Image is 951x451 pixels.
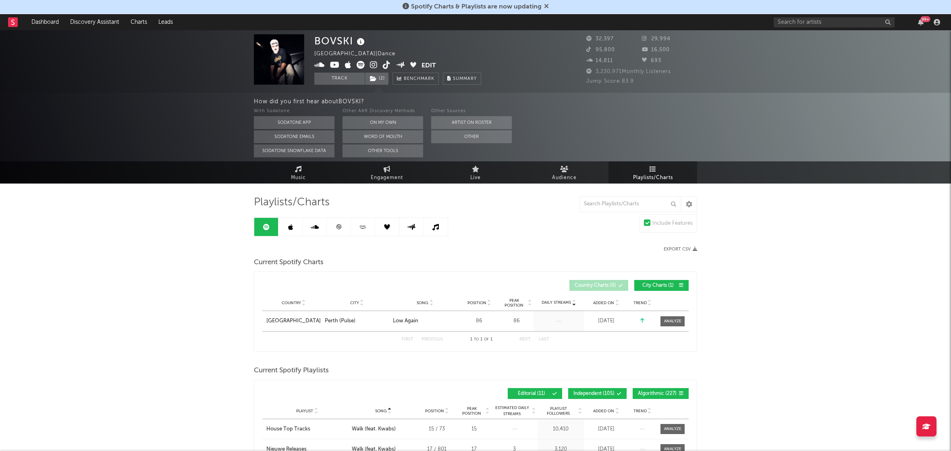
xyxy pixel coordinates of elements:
span: Jump Score: 83.9 [586,79,634,84]
span: Playlist Followers [540,406,577,416]
span: of [484,338,489,341]
button: Other Tools [343,144,423,157]
button: Artist on Roster [431,116,512,129]
span: Playlist [296,409,313,413]
span: Trend [633,409,647,413]
button: Track [314,73,365,85]
span: Estimated Daily Streams [493,405,531,417]
div: [GEOGRAPHIC_DATA] | Dance [314,49,405,59]
span: 14,811 [586,58,613,63]
input: Search for artists [774,17,895,27]
span: Country Charts ( 0 ) [575,283,616,288]
span: Independent ( 105 ) [573,391,615,396]
span: Playlists/Charts [254,198,330,207]
a: Leads [153,14,179,30]
div: [DATE] [586,425,626,433]
button: Previous [422,337,443,342]
span: Dismiss [544,4,549,10]
span: Benchmark [404,74,434,84]
a: [GEOGRAPHIC_DATA] [266,317,321,325]
div: Walk (feat. Kwabs) [352,425,396,433]
span: Playlists/Charts [633,173,673,183]
span: 32,397 [586,36,614,42]
button: Independent(105) [568,388,627,399]
span: Trend [633,301,647,305]
div: 86 [501,317,532,325]
button: Export CSV [664,247,697,252]
div: House Top Tracks [266,425,310,433]
div: 99 + [920,16,930,22]
span: Current Spotify Charts [254,258,324,267]
button: 99+ [918,19,924,25]
span: Spotify Charts & Playlists are now updating [411,4,542,10]
span: 3,230,971 Monthly Listeners [586,69,671,74]
span: 693 [642,58,661,63]
button: First [402,337,413,342]
div: 86 [461,317,497,325]
span: Country [282,301,301,305]
button: On My Own [343,116,423,129]
a: Dashboard [26,14,64,30]
span: Summary [453,77,477,81]
span: Peak Position [459,406,484,416]
span: to [474,338,479,341]
span: Added On [593,301,614,305]
div: Other A&R Discovery Methods [343,106,423,116]
div: Low Again [393,317,418,325]
span: Song [375,409,387,413]
a: Audience [520,161,608,184]
a: Benchmark [392,73,439,85]
a: House Top Tracks [266,425,348,433]
span: Song [417,301,428,305]
span: Position [425,409,444,413]
a: Perth (Pulse) [325,317,389,325]
div: 15 [459,425,489,433]
a: Music [254,161,343,184]
button: Sodatone Snowflake Data [254,144,334,157]
span: Added On [593,409,614,413]
span: Algorithmic ( 227 ) [638,391,677,396]
button: Sodatone App [254,116,334,129]
div: Other Sources [431,106,512,116]
button: Other [431,130,512,143]
input: Search Playlists/Charts [579,196,680,212]
span: City Charts ( 1 ) [640,283,677,288]
a: Playlists/Charts [608,161,697,184]
span: 95,800 [586,47,615,52]
span: City [350,301,359,305]
a: Low Again [393,317,457,325]
a: Discovery Assistant [64,14,125,30]
span: Music [291,173,306,183]
div: BOVSKI [314,34,367,48]
div: How did you first hear about BOVSKI ? [254,97,951,106]
span: Position [467,301,486,305]
span: Peak Position [501,298,527,308]
span: Current Spotify Playlists [254,366,329,376]
a: Charts [125,14,153,30]
button: Edit [422,61,436,71]
span: 29,994 [642,36,671,42]
div: 15 / 73 [419,425,455,433]
button: Sodatone Emails [254,130,334,143]
a: Live [431,161,520,184]
span: Audience [552,173,577,183]
button: Algorithmic(227) [633,388,689,399]
div: [DATE] [586,317,626,325]
span: Editorial ( 11 ) [513,391,550,396]
button: City Charts(1) [634,280,689,291]
button: Editorial(11) [508,388,562,399]
div: 10,410 [540,425,582,433]
a: Engagement [343,161,431,184]
button: Last [539,337,549,342]
button: (2) [365,73,388,85]
button: Summary [443,73,481,85]
div: Perth (Pulse) [325,317,355,325]
span: Live [470,173,481,183]
button: Next [519,337,531,342]
span: Engagement [371,173,403,183]
button: Country Charts(0) [569,280,628,291]
div: With Sodatone [254,106,334,116]
div: 1 1 1 [459,335,503,345]
button: Word Of Mouth [343,130,423,143]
